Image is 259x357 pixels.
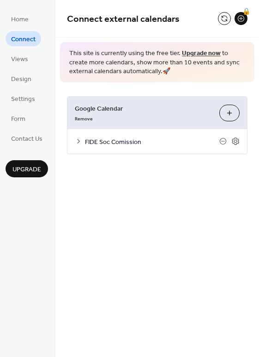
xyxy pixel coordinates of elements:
a: Connect [6,31,41,46]
a: Views [6,51,34,66]
span: FIDE Soc Comission [85,137,219,147]
span: Connect [11,35,36,44]
button: Upgrade [6,160,48,177]
span: Contact Us [11,134,42,144]
span: Settings [11,94,35,104]
span: Remove [75,115,93,122]
span: Views [11,55,28,64]
span: Connect external calendars [67,10,180,28]
span: Design [11,75,31,84]
span: Google Calendar [75,104,212,113]
a: Form [6,111,31,126]
span: This site is currently using the free tier. to create more calendars, show more than 10 events an... [69,49,245,76]
a: Design [6,71,37,86]
a: Settings [6,91,41,106]
span: Form [11,114,25,124]
a: Home [6,11,34,26]
span: Upgrade [12,165,41,175]
span: Home [11,15,29,25]
a: Upgrade now [182,47,221,60]
a: Contact Us [6,131,48,146]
